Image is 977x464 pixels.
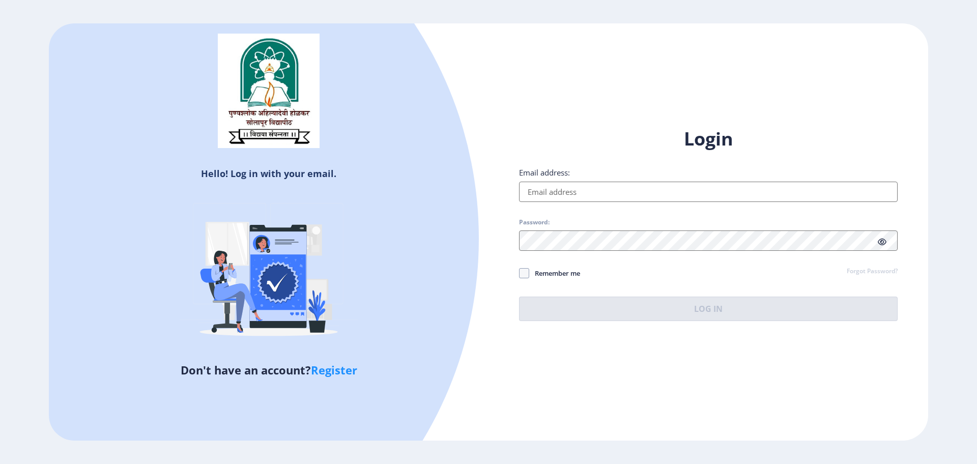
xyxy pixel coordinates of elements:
img: sulogo.png [218,34,320,149]
input: Email address [519,182,898,202]
label: Email address: [519,167,570,178]
a: Forgot Password? [847,267,898,276]
h5: Don't have an account? [56,362,481,378]
a: Register [311,362,357,378]
img: Verified-rafiki.svg [180,184,358,362]
label: Password: [519,218,550,226]
span: Remember me [529,267,580,279]
button: Log In [519,297,898,321]
h1: Login [519,127,898,151]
